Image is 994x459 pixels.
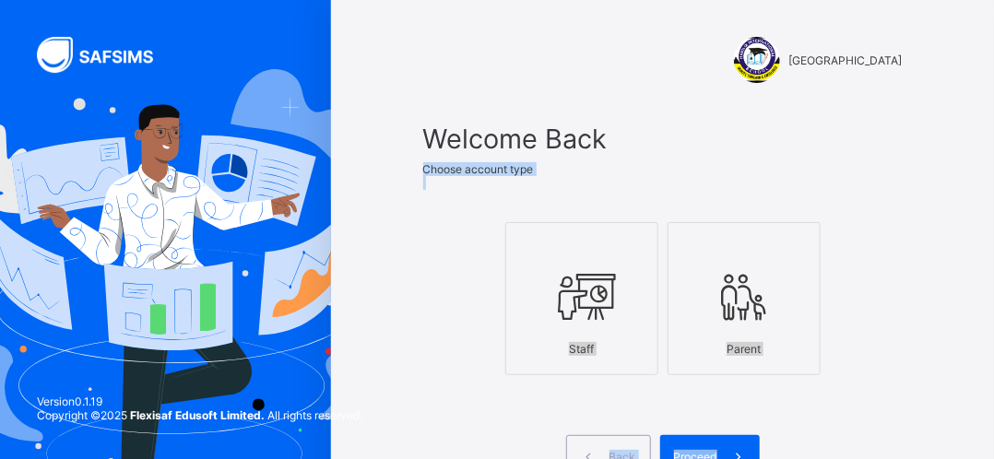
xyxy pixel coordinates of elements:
div: Parent [678,333,811,365]
span: Version 0.1.19 [37,394,362,408]
strong: Flexisaf Edusoft Limited. [130,408,265,422]
span: Choose account type [423,162,534,176]
img: SAFSIMS Logo [37,37,175,73]
span: Welcome Back [423,123,903,155]
span: [GEOGRAPHIC_DATA] [789,53,903,67]
div: Staff [515,333,648,365]
span: Copyright © 2025 All rights reserved. [37,408,362,422]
